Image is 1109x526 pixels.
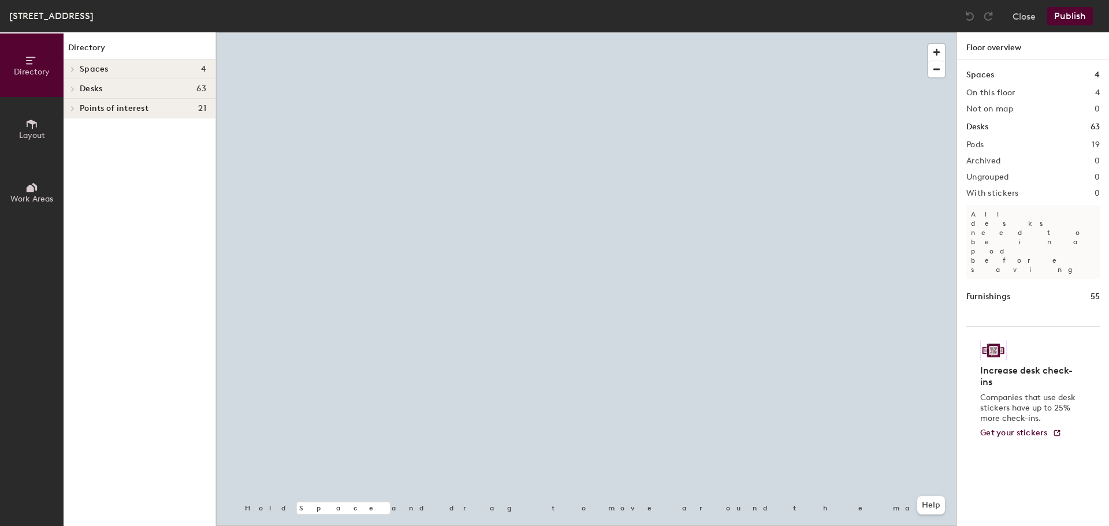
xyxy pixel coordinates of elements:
span: Get your stickers [980,428,1048,438]
h1: 4 [1095,69,1100,81]
img: Redo [983,10,994,22]
button: Publish [1047,7,1093,25]
h2: Pods [966,140,984,150]
h4: Increase desk check-ins [980,365,1079,388]
h2: On this floor [966,88,1015,98]
span: Desks [80,84,102,94]
h1: 55 [1091,290,1100,303]
h1: Furnishings [966,290,1010,303]
h1: Spaces [966,69,994,81]
h2: 0 [1095,173,1100,182]
h1: Floor overview [957,32,1109,59]
h1: Desks [966,121,988,133]
img: Sticker logo [980,341,1007,360]
h2: 0 [1095,189,1100,198]
a: Get your stickers [980,428,1062,438]
h2: 0 [1095,105,1100,114]
h2: 19 [1092,140,1100,150]
div: [STREET_ADDRESS] [9,9,94,23]
h2: 4 [1095,88,1100,98]
p: Companies that use desk stickers have up to 25% more check-ins. [980,393,1079,424]
button: Help [917,496,945,514]
h2: 0 [1095,156,1100,166]
button: Close [1013,7,1036,25]
span: Work Areas [10,194,53,204]
span: 4 [201,65,206,74]
h2: Not on map [966,105,1013,114]
p: All desks need to be in a pod before saving [966,205,1100,279]
span: Spaces [80,65,109,74]
img: Undo [964,10,976,22]
h1: Directory [64,42,215,59]
span: 21 [198,104,206,113]
span: 63 [196,84,206,94]
h2: Archived [966,156,1000,166]
span: Points of interest [80,104,148,113]
span: Directory [14,67,50,77]
h2: With stickers [966,189,1019,198]
span: Layout [19,130,45,140]
h2: Ungrouped [966,173,1009,182]
h1: 63 [1091,121,1100,133]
